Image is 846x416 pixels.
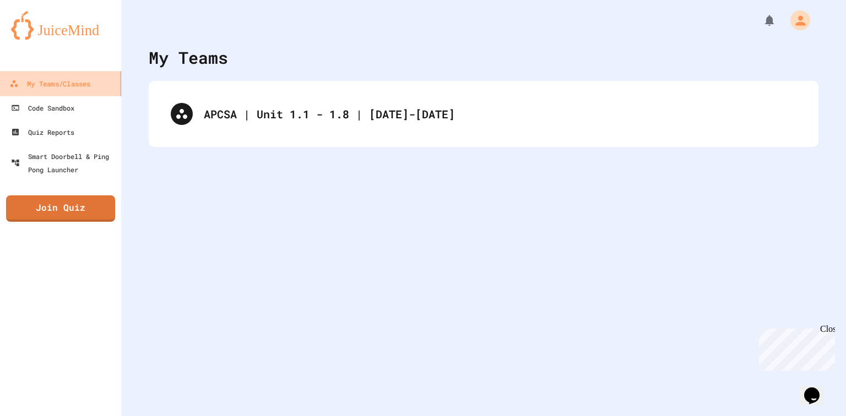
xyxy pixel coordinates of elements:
[779,8,813,33] div: My Account
[149,45,228,70] div: My Teams
[11,125,74,139] div: Quiz Reports
[4,4,76,70] div: Chat with us now!Close
[11,150,117,176] div: Smart Doorbell & Ping Pong Launcher
[6,195,115,222] a: Join Quiz
[160,92,807,136] div: APCSA | Unit 1.1 - 1.8 | [DATE]-[DATE]
[11,101,74,114] div: Code Sandbox
[204,106,796,122] div: APCSA | Unit 1.1 - 1.8 | [DATE]-[DATE]
[742,11,779,30] div: My Notifications
[800,372,835,405] iframe: chat widget
[755,324,835,371] iframe: chat widget
[9,77,90,91] div: My Teams/Classes
[11,11,110,40] img: logo-orange.svg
